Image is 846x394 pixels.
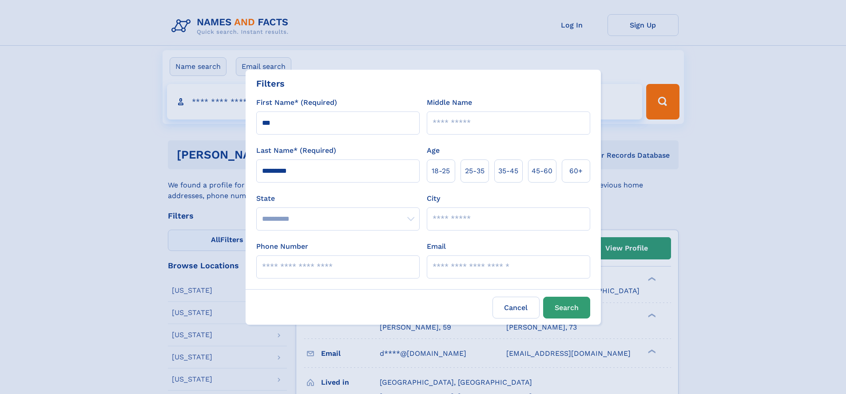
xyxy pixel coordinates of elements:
[427,193,440,204] label: City
[493,297,540,318] label: Cancel
[532,166,552,176] span: 45‑60
[569,166,583,176] span: 60+
[256,97,337,108] label: First Name* (Required)
[543,297,590,318] button: Search
[465,166,485,176] span: 25‑35
[256,145,336,156] label: Last Name* (Required)
[256,193,420,204] label: State
[427,241,446,252] label: Email
[256,77,285,90] div: Filters
[427,145,440,156] label: Age
[498,166,518,176] span: 35‑45
[427,97,472,108] label: Middle Name
[432,166,450,176] span: 18‑25
[256,241,308,252] label: Phone Number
